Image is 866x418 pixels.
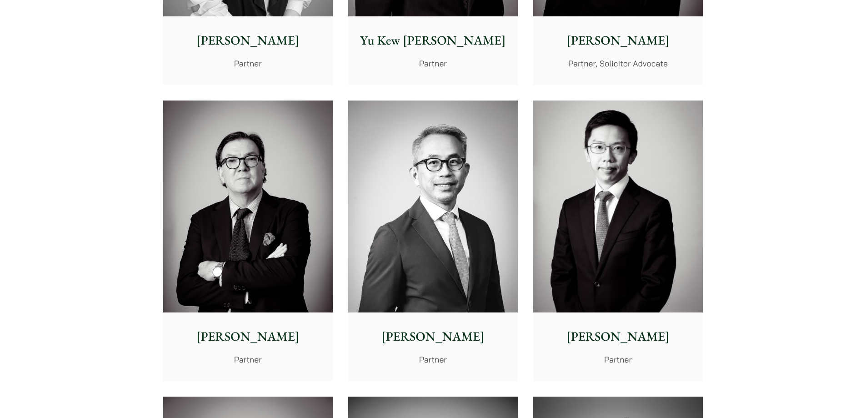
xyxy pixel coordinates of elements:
p: [PERSON_NAME] [170,31,325,50]
a: [PERSON_NAME] Partner [163,101,333,382]
p: Partner, Solicitor Advocate [541,57,696,70]
p: [PERSON_NAME] [355,327,511,346]
p: [PERSON_NAME] [541,327,696,346]
a: Henry Ma photo [PERSON_NAME] Partner [533,101,703,382]
a: [PERSON_NAME] Partner [348,101,518,382]
p: Partner [355,57,511,70]
img: Henry Ma photo [533,101,703,313]
p: [PERSON_NAME] [170,327,325,346]
p: Partner [541,353,696,366]
p: Partner [170,57,325,70]
p: [PERSON_NAME] [541,31,696,50]
p: Yu Kew [PERSON_NAME] [355,31,511,50]
p: Partner [355,353,511,366]
p: Partner [170,353,325,366]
